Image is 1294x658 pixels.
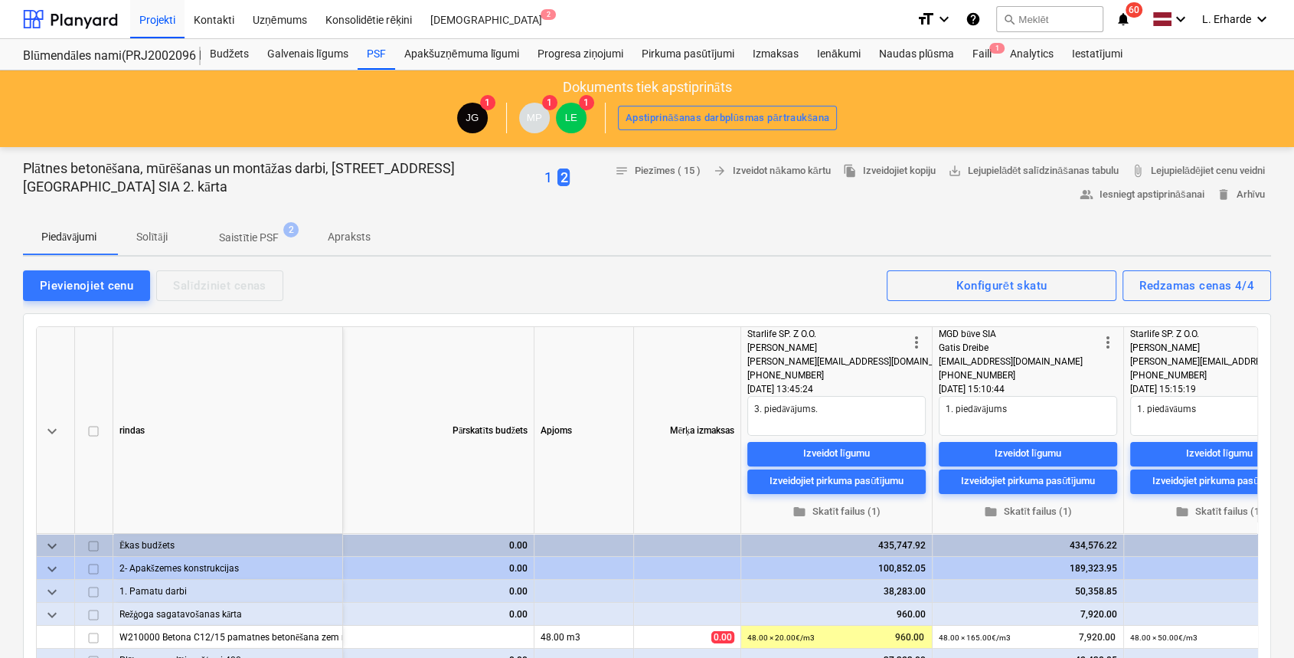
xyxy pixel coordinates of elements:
[1130,327,1290,341] div: Starlife SP. Z O.O.
[41,229,96,245] p: Piedāvājumi
[1122,270,1271,301] button: Redzamas cenas 4/4
[747,368,907,382] div: [PHONE_NUMBER]
[713,162,830,180] span: Izveidot nākamo kārtu
[962,39,1000,70] div: Faili
[1080,188,1093,201] span: people_alt
[747,356,961,367] span: [PERSON_NAME][EMAIL_ADDRESS][DOMAIN_NAME]
[119,557,336,579] div: 2- Apakšzemes konstrukcijas
[349,580,528,603] div: 0.00
[609,159,707,183] button: Piezīmes ( 15 )
[258,39,358,70] div: Galvenais līgums
[119,626,336,648] div: W210000 Betona C12/15 pamatnes betonēšana zem monolītās dzelzsbetona plātnes 70mm biezumā
[43,583,61,601] span: keyboard_arrow_down
[528,39,632,70] a: Progresa ziņojumi
[984,506,998,519] span: folder
[939,633,1011,642] small: 48.00 × 165.00€ / m3
[803,446,870,463] div: Izveidot līgumu
[907,333,926,352] span: more_vert
[395,39,528,70] a: Apakšuzņēmuma līgumi
[1210,183,1271,207] button: Arhīvu
[1216,186,1265,204] span: Arhīvu
[557,168,570,188] button: 2
[747,470,926,494] button: Izveidojiet pirkuma pasūtījumu
[939,580,1117,603] div: 50,358.85
[1139,276,1254,296] div: Redzamas cenas 4/4
[43,560,61,578] span: keyboard_arrow_down
[713,164,727,178] span: arrow_forward
[948,162,1119,180] span: Lejupielādēt salīdzināšanas tabulu
[747,396,926,436] textarea: 3. piedāvājums.
[966,10,981,28] i: Zināšanu pamats
[743,39,808,70] a: Izmaksas
[1131,164,1145,178] span: attach_file
[579,95,594,110] span: 1
[634,327,741,534] div: Mērķa izmaksas
[939,470,1117,494] button: Izveidojiet pirkuma pasūtījumu
[1171,10,1190,28] i: keyboard_arrow_down
[939,500,1117,524] button: Skatīt failus (1)
[747,534,926,557] div: 435,747.92
[542,95,557,110] span: 1
[1062,39,1131,70] a: Iestatījumi
[358,39,395,70] a: PSF
[527,112,542,123] span: MP
[1130,368,1290,382] div: [PHONE_NUMBER]
[457,103,488,133] div: Jānis Grāmatnieks
[770,473,904,491] div: Izveidojiet pirkuma pasūtījumu
[565,112,577,123] span: LE
[939,341,1099,355] div: Gatis Dreibe
[119,534,336,556] div: Ēkas budžets
[23,270,150,301] button: Pievienojiet cenu
[328,229,371,245] p: Apraksts
[466,112,479,123] span: JG
[1253,10,1271,28] i: keyboard_arrow_down
[1130,341,1290,355] div: [PERSON_NAME]
[119,580,336,602] div: 1. Pamatu darbi
[894,631,926,644] span: 960.00
[837,159,942,183] button: Izveidojiet kopiju
[792,506,806,519] span: folder
[556,103,587,133] div: Lāsma Erharde
[939,327,1099,341] div: MGD būve SIA
[119,603,336,625] div: Režģoga sagatavošanas kārta
[961,473,1095,491] div: Izveidojiet pirkuma pasūtījumu
[534,327,634,534] div: Apjoms
[1217,584,1294,658] iframe: Chat Widget
[747,500,926,524] button: Skatīt failus (1)
[43,422,61,440] span: keyboard_arrow_down
[615,162,701,180] span: Piezīmes ( 15 )
[283,222,299,237] span: 2
[939,442,1117,466] button: Izveidot līgumu
[541,9,556,20] span: 2
[1186,446,1253,463] div: Izveidot līgumu
[480,95,495,110] span: 1
[43,537,61,555] span: keyboard_arrow_down
[113,327,343,534] div: rindas
[707,159,836,183] button: Izveidot nākamo kārtu
[1126,2,1142,18] span: 60
[201,39,258,70] div: Budžets
[1000,39,1062,70] a: Analytics
[1077,631,1117,644] span: 7,920.00
[557,169,570,186] span: 2
[747,442,926,466] button: Izveidot līgumu
[956,276,1047,296] div: Konfigurēt skatu
[1099,333,1117,352] span: more_vert
[753,503,920,521] span: Skatīt failus (1)
[1216,188,1230,201] span: delete
[615,164,629,178] span: notes
[935,10,953,28] i: keyboard_arrow_down
[808,39,870,70] div: Ienākumi
[917,10,935,28] i: format_size
[939,534,1117,557] div: 434,576.22
[563,78,732,97] p: Dokuments tiek apstiprināts
[711,631,734,643] span: 0.00
[632,39,743,70] div: Pirkuma pasūtījumi
[942,159,1125,183] a: Lejupielādēt salīdzināšanas tabulu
